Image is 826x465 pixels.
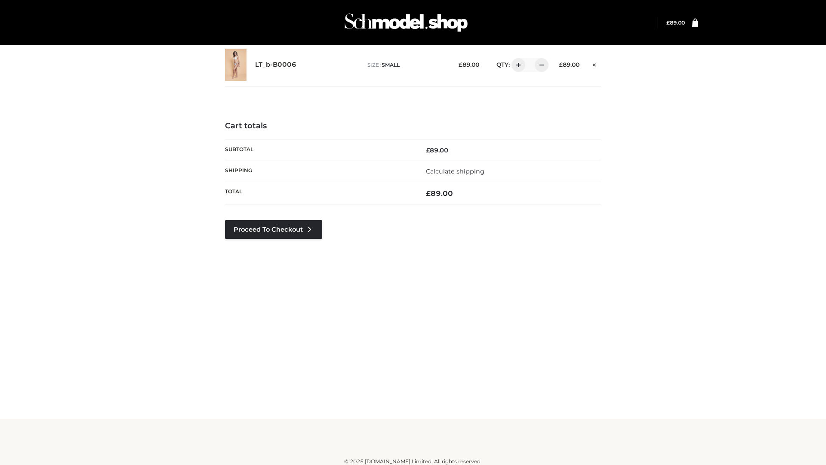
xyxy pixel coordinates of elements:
h4: Cart totals [225,121,601,131]
bdi: 89.00 [459,61,479,68]
bdi: 89.00 [666,19,685,26]
th: Subtotal [225,139,413,161]
th: Total [225,182,413,205]
a: Proceed to Checkout [225,220,322,239]
span: £ [666,19,670,26]
bdi: 89.00 [559,61,579,68]
span: £ [426,189,431,198]
span: £ [559,61,563,68]
a: Remove this item [588,58,601,69]
span: £ [459,61,462,68]
div: QTY: [488,58,546,72]
a: £89.00 [666,19,685,26]
span: £ [426,146,430,154]
span: SMALL [382,62,400,68]
a: LT_b-B0006 [255,61,296,69]
th: Shipping [225,161,413,182]
p: size : [367,61,445,69]
img: Schmodel Admin 964 [342,6,471,40]
bdi: 89.00 [426,146,448,154]
a: Calculate shipping [426,167,484,175]
bdi: 89.00 [426,189,453,198]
